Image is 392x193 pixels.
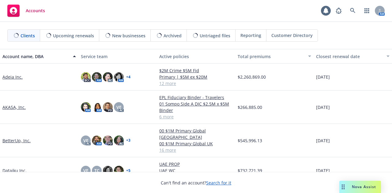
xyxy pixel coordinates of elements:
[2,167,27,174] a: Dataiku Inc.
[103,166,113,176] img: photo
[159,80,233,87] a: 12 more
[126,139,130,142] a: + 3
[361,5,373,17] a: Switch app
[94,167,100,174] span: TC
[5,2,47,19] a: Accounts
[114,135,124,145] img: photo
[316,74,330,80] span: [DATE]
[114,72,124,82] img: photo
[159,67,233,74] a: $2M Crime $5M Fid
[92,135,102,145] img: photo
[159,161,233,167] a: UAE PROP
[347,5,359,17] a: Search
[159,147,233,153] a: 16 more
[126,75,130,79] a: + 4
[103,72,113,82] img: photo
[83,167,89,174] span: VE
[238,137,262,144] span: $545,996.13
[240,32,261,39] span: Reporting
[2,53,69,60] div: Account name, DBA
[92,102,102,112] img: photo
[159,94,233,101] a: EPL Fiduciary Binder - Travelers
[159,140,233,147] a: 00 $1M Primary Global UK
[103,135,113,145] img: photo
[81,53,154,60] div: Service team
[159,128,233,140] a: 00 $1M Primary Global [GEOGRAPHIC_DATA]
[81,102,91,112] img: photo
[126,169,130,173] a: + 5
[235,49,314,64] button: Total premiums
[339,181,347,193] div: Drag to move
[316,137,330,144] span: [DATE]
[316,53,383,60] div: Closest renewal date
[316,104,330,110] span: [DATE]
[159,53,233,60] div: Active policies
[200,32,230,39] span: Untriaged files
[352,184,376,189] span: Nova Assist
[238,104,262,110] span: $266,885.00
[339,181,381,193] button: Nova Assist
[26,8,45,13] span: Accounts
[161,180,231,186] span: Can't find an account?
[157,49,235,64] button: Active policies
[164,32,182,39] span: Archived
[159,101,233,113] a: 01 Sompo Side A DIC $2.5M x $5M Binder
[238,167,262,174] span: $732,721.39
[271,32,313,39] span: Customer Directory
[314,49,392,64] button: Closest renewal date
[2,104,26,110] a: AKASA, Inc.
[316,167,330,174] span: [DATE]
[53,32,94,39] span: Upcoming renewals
[238,74,266,80] span: $2,260,869.00
[159,167,233,174] a: UAE WC
[83,137,89,144] span: VE
[78,49,157,64] button: Service team
[81,72,91,82] img: photo
[238,53,304,60] div: Total premiums
[206,180,231,186] a: Search for it
[112,32,145,39] span: New businesses
[2,137,31,144] a: BetterUp, Inc.
[116,104,122,110] span: VE
[114,166,124,176] img: photo
[159,74,233,80] a: Primary | $5M ex $20M
[159,113,233,120] a: 6 more
[21,32,35,39] span: Clients
[92,72,102,82] img: photo
[2,74,23,80] a: Adeia Inc.
[333,5,345,17] a: Report a Bug
[103,102,113,112] img: photo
